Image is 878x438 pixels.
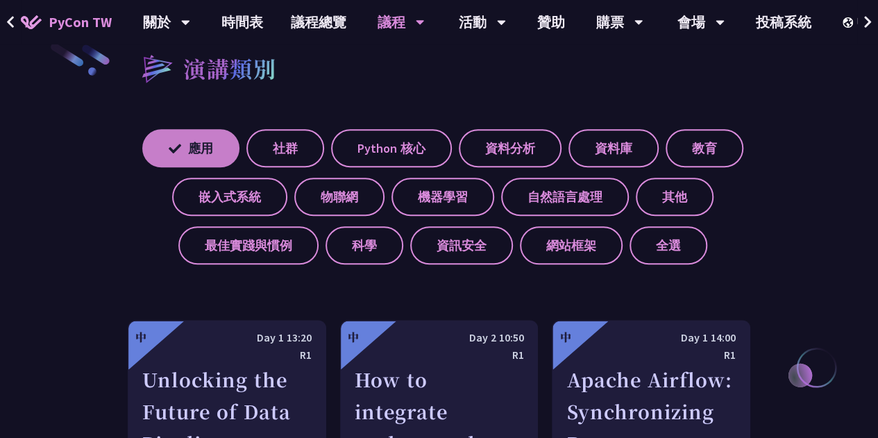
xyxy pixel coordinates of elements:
h2: 演講類別 [183,51,276,85]
label: 社群 [246,129,324,167]
label: 全選 [630,226,707,264]
label: 最佳實踐與慣例 [178,226,319,264]
label: 資訊安全 [410,226,513,264]
div: Day 2 10:50 [355,329,524,346]
label: 其他 [636,178,714,216]
div: R1 [355,346,524,364]
div: R1 [142,346,312,364]
label: 網站框架 [520,226,623,264]
a: PyCon TW [7,5,126,40]
img: Home icon of PyCon TW 2025 [21,15,42,29]
label: 資料庫 [568,129,659,167]
span: PyCon TW [49,12,112,33]
label: 科學 [326,226,403,264]
div: 中 [348,329,359,346]
div: 中 [559,329,571,346]
img: Locale Icon [843,17,856,28]
div: R1 [566,346,736,364]
label: 教育 [666,129,743,167]
label: 資料分析 [459,129,562,167]
label: 機器學習 [391,178,494,216]
div: 中 [135,329,146,346]
label: 自然語言處理 [501,178,629,216]
label: Python 核心 [331,129,452,167]
div: Day 1 14:00 [566,329,736,346]
div: Day 1 13:20 [142,329,312,346]
label: 應用 [142,129,239,167]
label: 嵌入式系統 [172,178,287,216]
label: 物聯網 [294,178,385,216]
img: heading-bullet [128,42,183,94]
